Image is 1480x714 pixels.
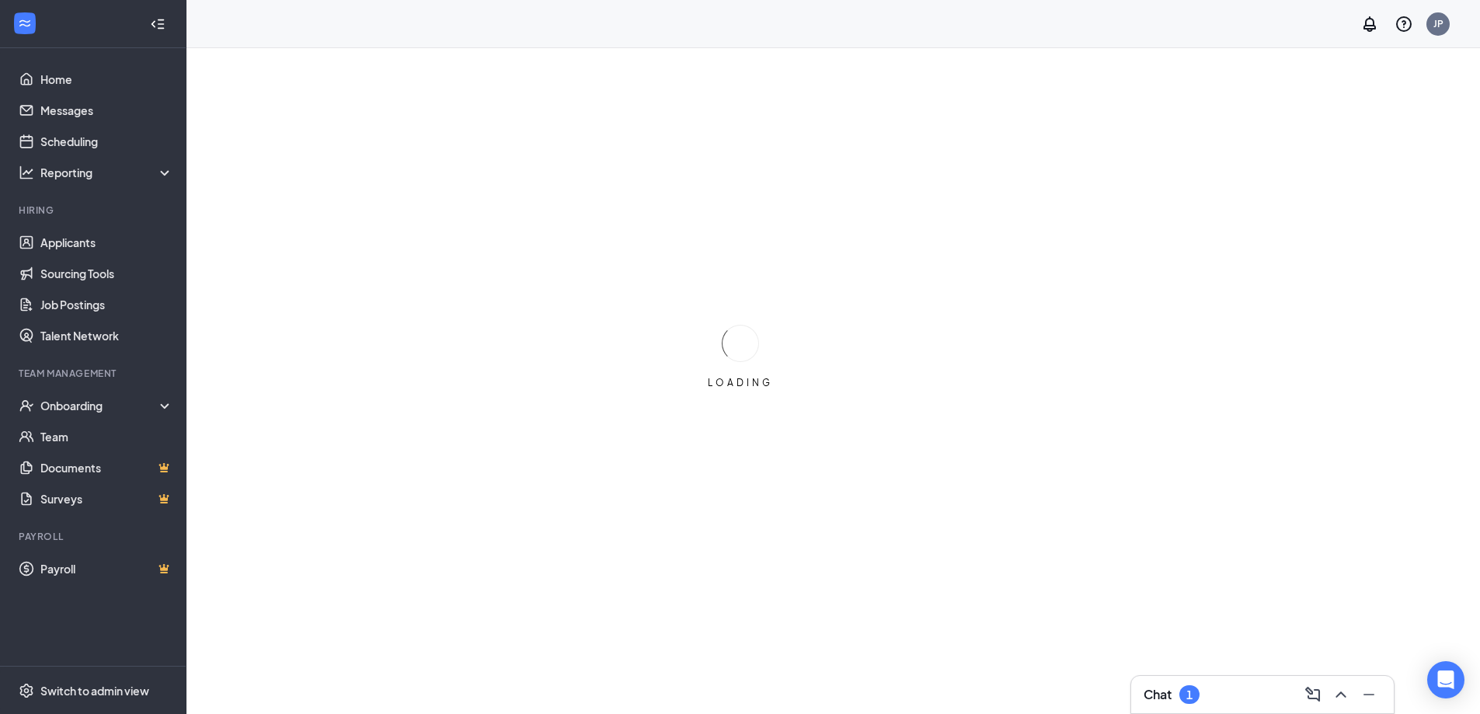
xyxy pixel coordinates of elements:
[40,64,173,95] a: Home
[40,320,173,351] a: Talent Network
[1332,685,1350,704] svg: ChevronUp
[1427,661,1464,698] div: Open Intercom Messenger
[40,126,173,157] a: Scheduling
[40,227,173,258] a: Applicants
[1329,682,1353,707] button: ChevronUp
[40,553,173,584] a: PayrollCrown
[40,683,149,698] div: Switch to admin view
[702,376,779,389] div: LOADING
[19,398,34,413] svg: UserCheck
[1144,686,1172,703] h3: Chat
[19,683,34,698] svg: Settings
[19,367,170,380] div: Team Management
[150,16,165,32] svg: Collapse
[1360,685,1378,704] svg: Minimize
[19,204,170,217] div: Hiring
[19,530,170,543] div: Payroll
[1304,685,1322,704] svg: ComposeMessage
[40,289,173,320] a: Job Postings
[17,16,33,31] svg: WorkstreamLogo
[1360,15,1379,33] svg: Notifications
[1433,17,1443,30] div: JP
[1186,688,1193,702] div: 1
[40,452,173,483] a: DocumentsCrown
[40,258,173,289] a: Sourcing Tools
[40,95,173,126] a: Messages
[40,165,174,180] div: Reporting
[40,398,160,413] div: Onboarding
[1356,682,1381,707] button: Minimize
[1395,15,1413,33] svg: QuestionInfo
[1301,682,1325,707] button: ComposeMessage
[19,165,34,180] svg: Analysis
[40,421,173,452] a: Team
[40,483,173,514] a: SurveysCrown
